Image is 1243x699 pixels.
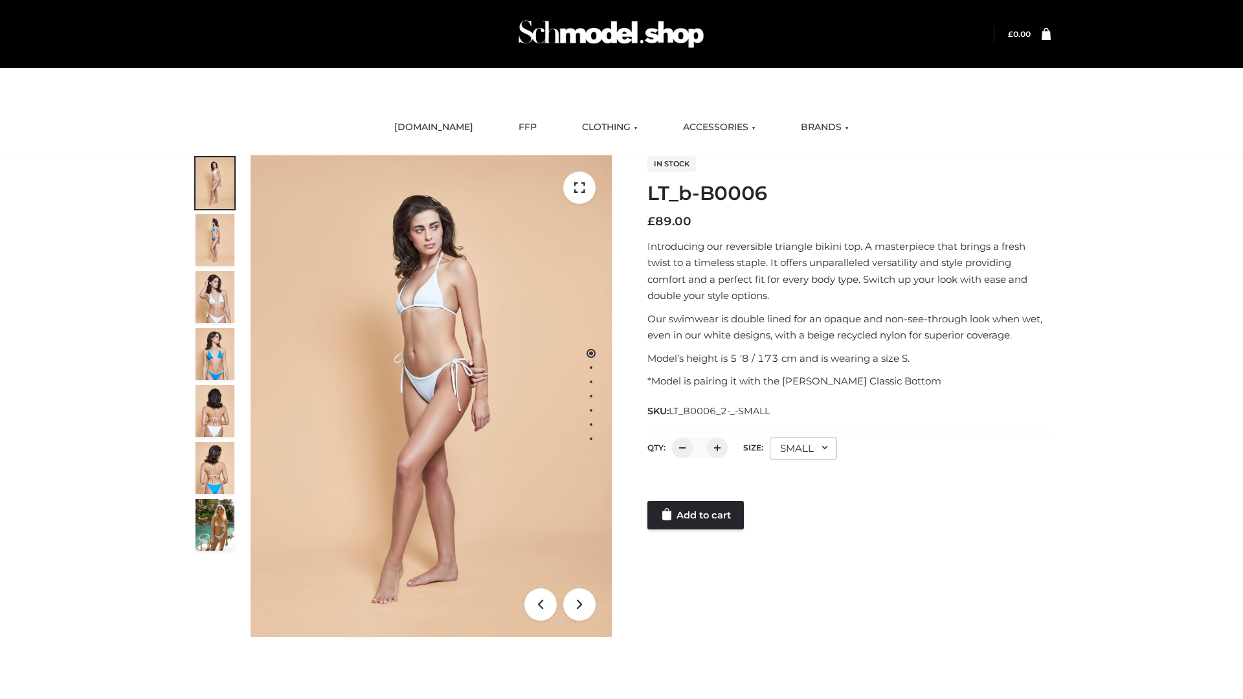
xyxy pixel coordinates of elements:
[514,8,708,60] img: Schmodel Admin 964
[647,403,771,419] span: SKU:
[196,385,234,437] img: ArielClassicBikiniTop_CloudNine_AzureSky_OW114ECO_7-scaled.jpg
[1008,29,1031,39] bdi: 0.00
[509,113,546,142] a: FFP
[196,442,234,494] img: ArielClassicBikiniTop_CloudNine_AzureSky_OW114ECO_8-scaled.jpg
[572,113,647,142] a: CLOTHING
[673,113,765,142] a: ACCESSORIES
[791,113,858,142] a: BRANDS
[251,155,612,637] img: ArielClassicBikiniTop_CloudNine_AzureSky_OW114ECO_1
[196,157,234,209] img: ArielClassicBikiniTop_CloudNine_AzureSky_OW114ECO_1-scaled.jpg
[647,311,1051,344] p: Our swimwear is double lined for an opaque and non-see-through look when wet, even in our white d...
[1008,29,1031,39] a: £0.00
[647,501,744,529] a: Add to cart
[647,214,691,228] bdi: 89.00
[647,214,655,228] span: £
[647,373,1051,390] p: *Model is pairing it with the [PERSON_NAME] Classic Bottom
[647,238,1051,304] p: Introducing our reversible triangle bikini top. A masterpiece that brings a fresh twist to a time...
[385,113,483,142] a: [DOMAIN_NAME]
[196,328,234,380] img: ArielClassicBikiniTop_CloudNine_AzureSky_OW114ECO_4-scaled.jpg
[770,438,837,460] div: SMALL
[1008,29,1013,39] span: £
[647,350,1051,367] p: Model’s height is 5 ‘8 / 173 cm and is wearing a size S.
[647,182,1051,205] h1: LT_b-B0006
[669,405,770,417] span: LT_B0006_2-_-SMALL
[647,156,696,172] span: In stock
[196,271,234,323] img: ArielClassicBikiniTop_CloudNine_AzureSky_OW114ECO_3-scaled.jpg
[743,443,763,452] label: Size:
[196,499,234,551] img: Arieltop_CloudNine_AzureSky2.jpg
[196,214,234,266] img: ArielClassicBikiniTop_CloudNine_AzureSky_OW114ECO_2-scaled.jpg
[647,443,666,452] label: QTY:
